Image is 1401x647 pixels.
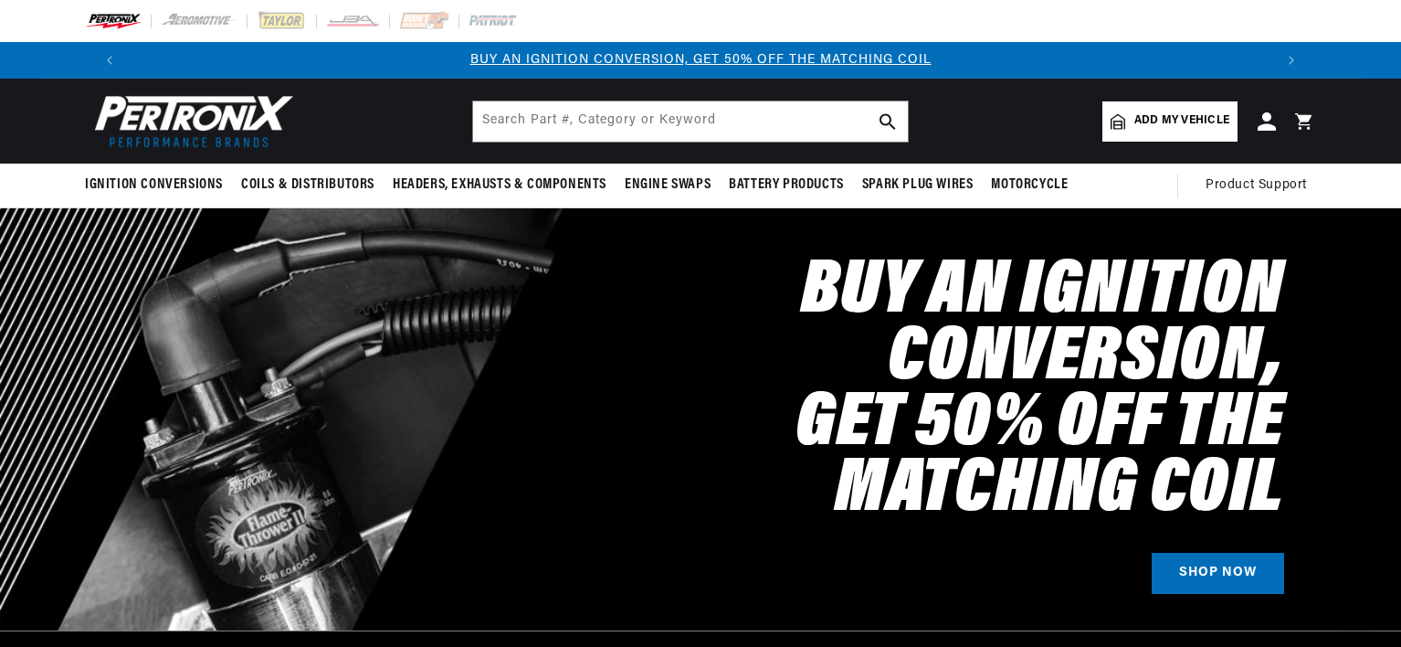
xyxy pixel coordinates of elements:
button: Translation missing: en.sections.announcements.previous_announcement [91,42,128,79]
span: Spark Plug Wires [862,175,974,195]
span: Ignition Conversions [85,175,223,195]
span: Coils & Distributors [241,175,374,195]
span: Product Support [1206,175,1307,196]
button: Translation missing: en.sections.announcements.next_announcement [1273,42,1310,79]
summary: Motorcycle [982,164,1077,207]
summary: Spark Plug Wires [853,164,983,207]
div: 1 of 3 [128,50,1273,70]
span: Headers, Exhausts & Components [393,175,606,195]
summary: Battery Products [720,164,853,207]
summary: Product Support [1206,164,1316,207]
summary: Engine Swaps [616,164,720,207]
a: Add my vehicle [1102,101,1238,142]
summary: Coils & Distributors [232,164,384,207]
button: search button [868,101,908,142]
span: Add my vehicle [1134,112,1229,130]
a: BUY AN IGNITION CONVERSION, GET 50% OFF THE MATCHING COIL [470,53,932,67]
span: Motorcycle [991,175,1068,195]
slideshow-component: Translation missing: en.sections.announcements.announcement_bar [39,42,1362,79]
summary: Ignition Conversions [85,164,232,207]
summary: Headers, Exhausts & Components [384,164,616,207]
div: Announcement [128,50,1273,70]
span: Battery Products [729,175,844,195]
h2: Buy an Ignition Conversion, Get 50% off the Matching Coil [503,260,1284,524]
img: Pertronix [85,90,295,153]
input: Search Part #, Category or Keyword [473,101,908,142]
span: Engine Swaps [625,175,711,195]
a: SHOP NOW [1152,553,1284,594]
